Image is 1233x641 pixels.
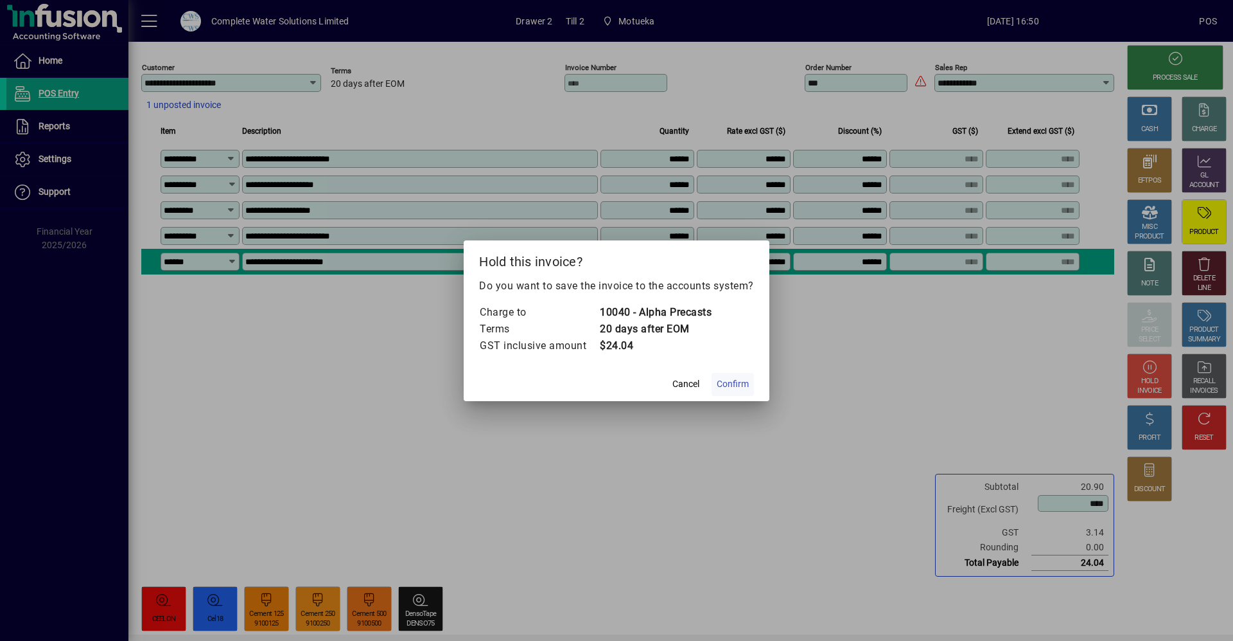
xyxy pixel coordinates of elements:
td: 20 days after EOM [599,321,712,338]
button: Cancel [665,373,706,396]
td: GST inclusive amount [479,338,599,354]
td: Charge to [479,304,599,321]
p: Do you want to save the invoice to the accounts system? [479,278,754,294]
span: Confirm [717,377,749,391]
h2: Hold this invoice? [464,240,769,278]
span: Cancel [672,377,699,391]
td: $24.04 [599,338,712,354]
td: Terms [479,321,599,338]
td: 10040 - Alpha Precasts [599,304,712,321]
button: Confirm [712,373,754,396]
